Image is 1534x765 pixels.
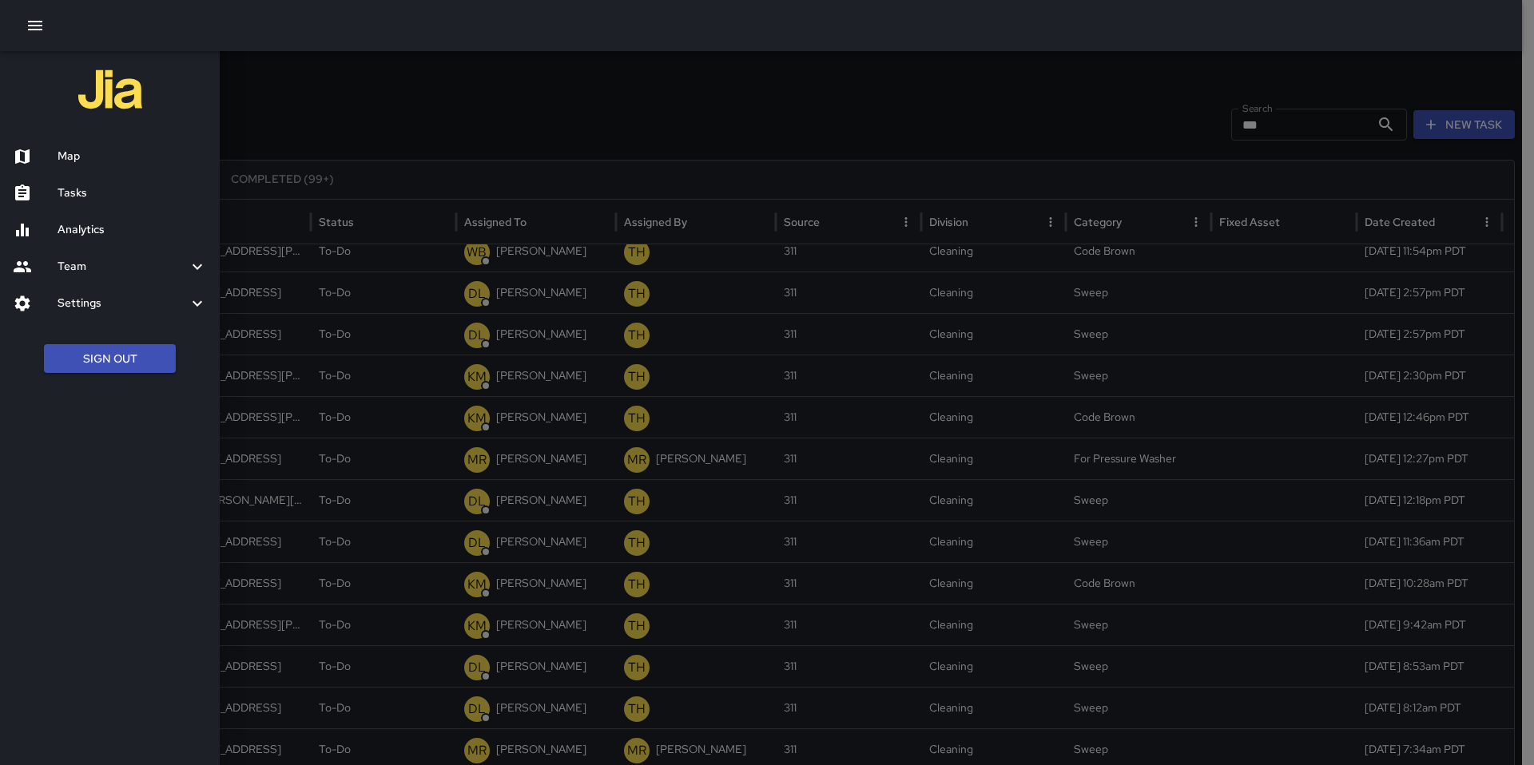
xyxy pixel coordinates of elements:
h6: Settings [58,295,188,312]
button: Sign Out [44,344,176,374]
h6: Analytics [58,221,207,239]
h6: Team [58,258,188,275]
h6: Map [58,148,207,165]
img: jia-logo [78,57,142,121]
h6: Tasks [58,184,207,202]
